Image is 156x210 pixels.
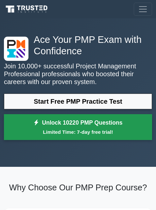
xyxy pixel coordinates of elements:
h1: Ace Your PMP Exam with Confidence [4,34,152,57]
button: Toggle navigation [134,3,152,16]
h2: Why Choose Our PMP Prep Course? [4,183,152,193]
a: Start Free PMP Practice Test [4,94,152,109]
small: Limited Time: 7-day free trial! [12,128,144,136]
a: Unlock 10220 PMP QuestionsLimited Time: 7-day free trial! [4,114,152,140]
p: Join 10,000+ successful Project Management Professional professionals who boosted their careers w... [4,62,152,86]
